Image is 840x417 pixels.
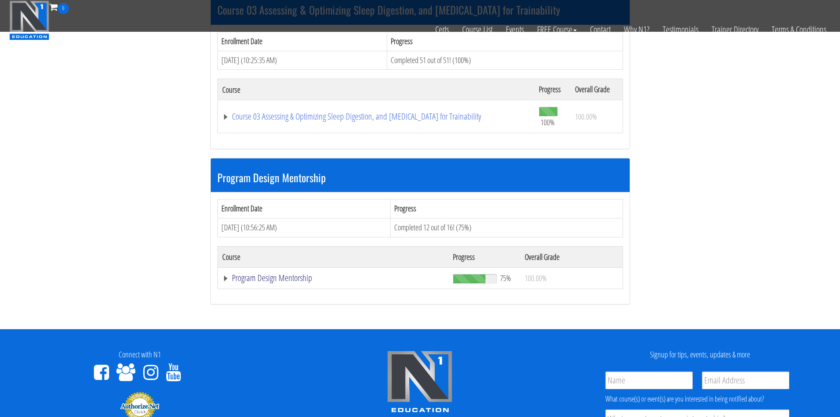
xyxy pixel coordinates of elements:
[390,199,623,218] th: Progress
[58,3,69,14] span: 0
[534,79,571,100] th: Progress
[702,372,789,389] input: Email Address
[520,267,623,289] td: 100.00%
[9,0,49,40] img: n1-education
[705,14,765,45] a: Trainer Directory
[217,199,390,218] th: Enrollment Date
[217,246,448,267] th: Course
[567,350,833,359] h4: Signup for tips, events, updates & more
[217,218,390,237] td: [DATE] (10:56:25 AM)
[765,14,833,45] a: Terms & Conditions
[222,112,530,121] a: Course 03 Assessing & Optimizing Sleep Digestion, and [MEDICAL_DATA] for Trainability
[7,350,273,359] h4: Connect with N1
[217,172,623,183] h3: Program Design Mentorship
[605,394,789,404] div: What course(s) or event(s) are you interested in being notified about?
[217,79,534,100] th: Course
[605,372,693,389] input: Name
[500,273,511,283] span: 75%
[617,14,656,45] a: Why N1?
[429,14,455,45] a: Certs
[541,117,555,127] span: 100%
[583,14,617,45] a: Contact
[571,100,623,133] td: 100.00%
[530,14,583,45] a: FREE Course
[571,79,623,100] th: Overall Grade
[387,51,623,70] td: Completed 51 out of 51! (100%)
[222,274,444,282] a: Program Design Mentorship
[217,51,387,70] td: [DATE] (10:25:35 AM)
[499,14,530,45] a: Events
[656,14,705,45] a: Testimonials
[520,246,623,267] th: Overall Grade
[448,246,520,267] th: Progress
[49,1,69,13] a: 0
[387,350,453,416] img: n1-edu-logo
[455,14,499,45] a: Course List
[390,218,623,237] td: Completed 12 out of 16! (75%)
